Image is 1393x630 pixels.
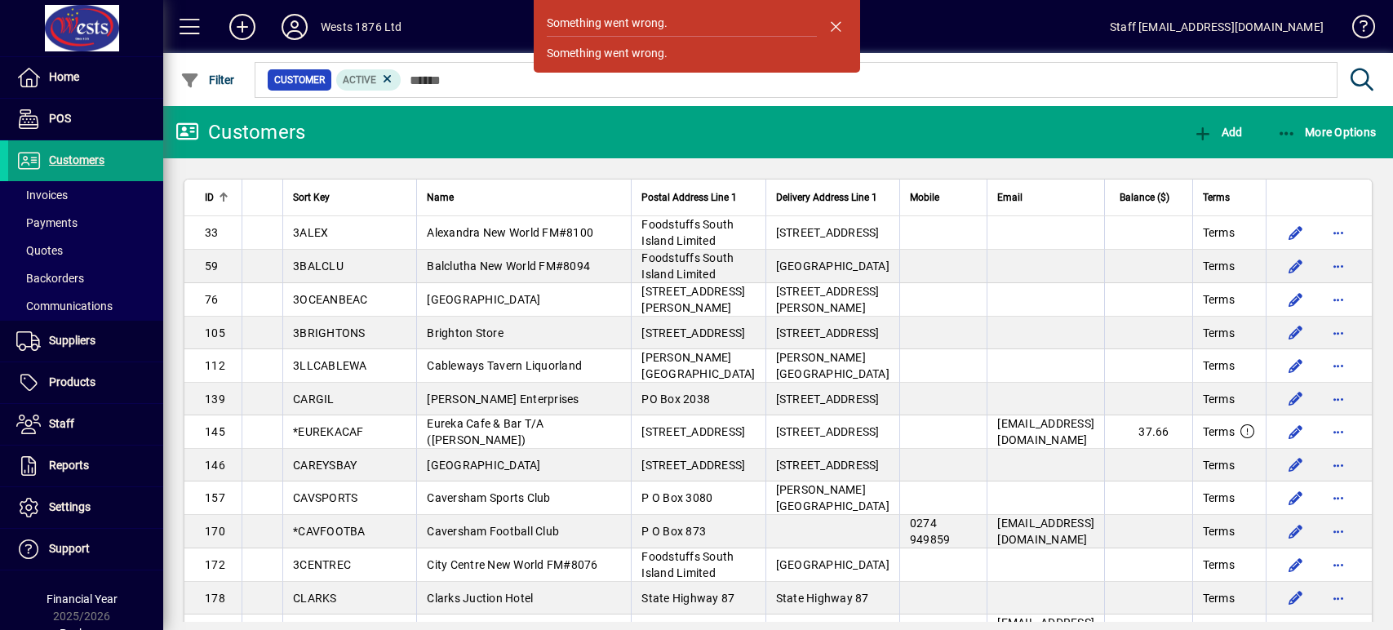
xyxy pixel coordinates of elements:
a: Backorders [8,264,163,292]
button: Edit [1283,286,1309,313]
span: *CAVFOOTBA [293,525,366,538]
span: [STREET_ADDRESS] [641,326,745,339]
button: More options [1325,320,1351,346]
span: Customers [49,153,104,166]
span: Terms [1203,424,1235,440]
a: Support [8,529,163,570]
span: Balclutha New World FM#8094 [427,260,590,273]
span: Filter [180,73,235,87]
span: 3BRIGHTONS [293,326,366,339]
button: Add [1189,118,1246,147]
div: Email [997,189,1094,206]
span: Foodstuffs South Island Limited [641,218,734,247]
button: More options [1325,386,1351,412]
span: Email [997,189,1023,206]
span: [GEOGRAPHIC_DATA] [427,459,540,472]
span: 145 [205,425,225,438]
button: Edit [1283,452,1309,478]
span: [PERSON_NAME] Enterprises [427,393,579,406]
span: [EMAIL_ADDRESS][DOMAIN_NAME] [997,417,1094,446]
button: Edit [1283,320,1309,346]
button: More options [1325,419,1351,445]
mat-chip: Activation Status: Active [336,69,401,91]
span: Terms [1203,224,1235,241]
span: *EUREKACAF [293,425,364,438]
button: More options [1325,286,1351,313]
span: State Highway 87 [641,592,734,605]
span: P O Box 3080 [641,491,712,504]
a: POS [8,99,163,140]
span: 112 [205,359,225,372]
span: CLARKS [293,592,337,605]
span: City Centre New World FM#8076 [427,558,597,571]
button: More options [1325,585,1351,611]
span: [GEOGRAPHIC_DATA] [776,260,889,273]
span: CAREYSBAY [293,459,357,472]
button: More options [1325,253,1351,279]
span: Brighton Store [427,326,504,339]
a: Suppliers [8,321,163,362]
a: Invoices [8,181,163,209]
span: Terms [1203,189,1230,206]
span: 3BALCLU [293,260,344,273]
div: Name [427,189,621,206]
button: Edit [1283,253,1309,279]
span: Terms [1203,523,1235,539]
a: Communications [8,292,163,320]
span: 146 [205,459,225,472]
span: Caversham Sports Club [427,491,550,504]
a: Products [8,362,163,403]
span: Communications [16,299,113,313]
span: Name [427,189,454,206]
button: Filter [176,65,239,95]
button: Profile [268,12,321,42]
button: More options [1325,552,1351,578]
span: [STREET_ADDRESS][PERSON_NAME] [776,285,880,314]
span: Backorders [16,272,84,285]
span: Balance ($) [1120,189,1169,206]
div: Balance ($) [1115,189,1184,206]
button: Edit [1283,220,1309,246]
div: Wests 1876 Ltd [321,14,401,40]
span: Foodstuffs South Island Limited [641,251,734,281]
span: Suppliers [49,334,95,347]
span: [GEOGRAPHIC_DATA] [427,293,540,306]
span: 3CENTREC [293,558,351,571]
span: Financial Year [47,592,118,606]
span: 172 [205,558,225,571]
span: CARGIL [293,393,335,406]
span: Alexandra New World FM#8100 [427,226,593,239]
td: 37.66 [1104,415,1192,449]
span: [STREET_ADDRESS][PERSON_NAME] [641,285,745,314]
button: Edit [1283,485,1309,511]
span: ID [205,189,214,206]
span: 178 [205,592,225,605]
span: Eureka Cafe & Bar T/A ([PERSON_NAME]) [427,417,543,446]
span: Reports [49,459,89,472]
span: P O Box 873 [641,525,706,538]
button: Edit [1283,518,1309,544]
a: Reports [8,446,163,486]
span: Cableways Tavern Liquorland [427,359,582,372]
button: Edit [1283,585,1309,611]
span: Quotes [16,244,63,257]
a: Home [8,57,163,98]
span: Terms [1203,291,1235,308]
span: 0274 949859 [910,517,951,546]
span: [PERSON_NAME][GEOGRAPHIC_DATA] [776,483,889,512]
span: Active [343,74,376,86]
span: Caversham Football Club [427,525,559,538]
span: POS [49,112,71,125]
span: Clarks Juction Hotel [427,592,533,605]
span: 105 [205,326,225,339]
span: 3LLCABLEWA [293,359,367,372]
button: Edit [1283,419,1309,445]
button: Add [216,12,268,42]
span: Terms [1203,258,1235,274]
a: Staff [8,404,163,445]
span: Payments [16,216,78,229]
span: Products [49,375,95,388]
span: Terms [1203,325,1235,341]
span: 157 [205,491,225,504]
a: Payments [8,209,163,237]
